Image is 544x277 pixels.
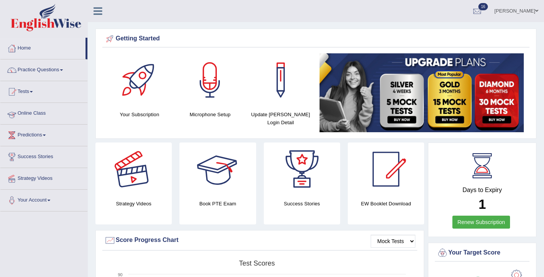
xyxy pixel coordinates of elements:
a: Tests [0,81,87,100]
h4: Strategy Videos [95,200,172,208]
h4: Your Subscription [108,110,171,118]
h4: Book PTE Exam [179,200,256,208]
a: Strategy Videos [0,168,87,187]
text: 90 [118,272,123,277]
div: Your Target Score [437,247,528,259]
div: Score Progress Chart [104,235,415,246]
h4: Success Stories [264,200,340,208]
a: Your Account [0,190,87,209]
a: Home [0,38,86,57]
a: Success Stories [0,146,87,165]
h4: Microphone Setup [179,110,242,118]
a: Online Class [0,103,87,122]
tspan: Test scores [239,259,275,267]
b: 1 [478,197,486,211]
a: Practice Questions [0,59,87,78]
h4: EW Booklet Download [348,200,424,208]
span: 16 [478,3,488,10]
div: Getting Started [104,33,528,45]
h4: Days to Expiry [437,187,528,194]
a: Renew Subscription [452,216,510,229]
a: Predictions [0,125,87,144]
img: small5.jpg [320,53,524,132]
h4: Update [PERSON_NAME] Login Detail [249,110,312,126]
